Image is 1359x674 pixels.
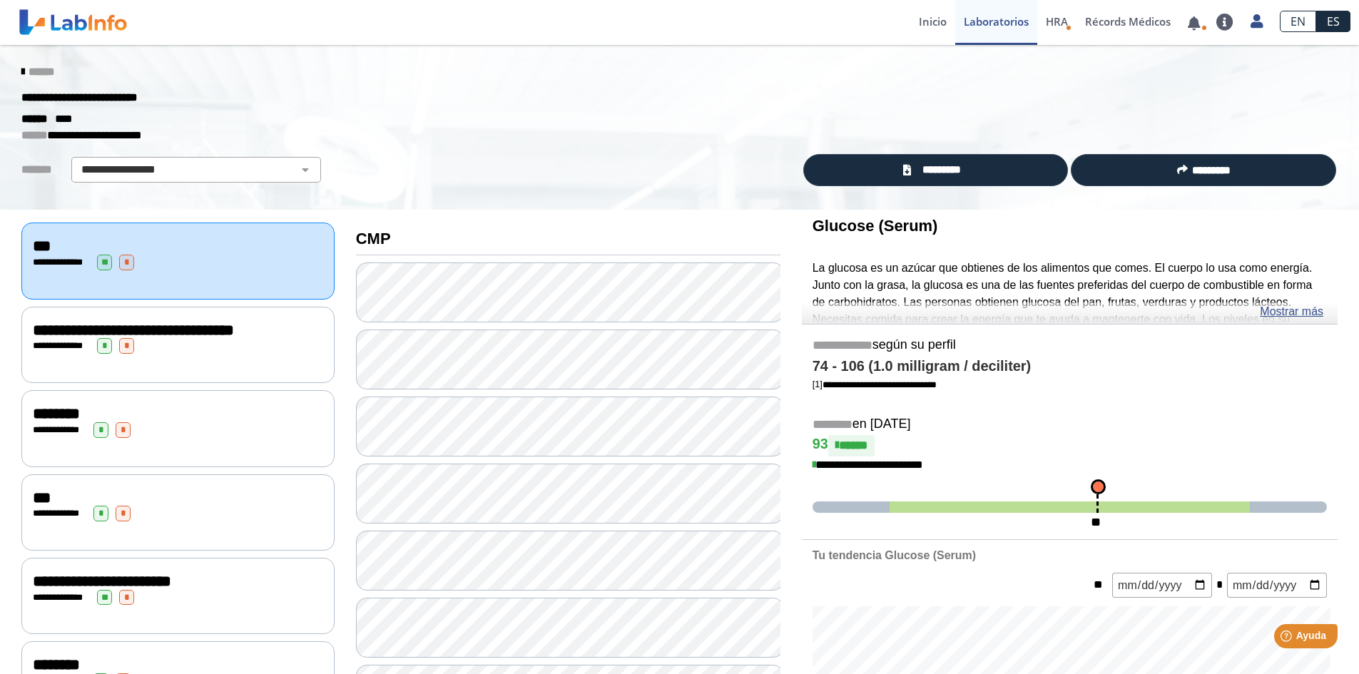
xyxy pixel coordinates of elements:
h5: según su perfil [813,337,1327,354]
b: CMP [356,230,391,247]
input: mm/dd/yyyy [1227,573,1327,598]
a: Mostrar más [1260,303,1323,320]
span: HRA [1046,14,1068,29]
iframe: Help widget launcher [1232,618,1343,658]
b: Tu tendencia Glucose (Serum) [813,549,976,561]
b: Glucose (Serum) [813,217,938,235]
h5: en [DATE] [813,417,1327,433]
h4: 74 - 106 (1.0 milligram / deciliter) [813,358,1327,375]
a: ES [1316,11,1350,32]
a: EN [1280,11,1316,32]
h4: 93 [813,435,1327,456]
input: mm/dd/yyyy [1112,573,1212,598]
a: [1] [813,379,937,389]
p: La glucosa es un azúcar que obtienes de los alimentos que comes. El cuerpo lo usa como energía. J... [813,260,1327,362]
